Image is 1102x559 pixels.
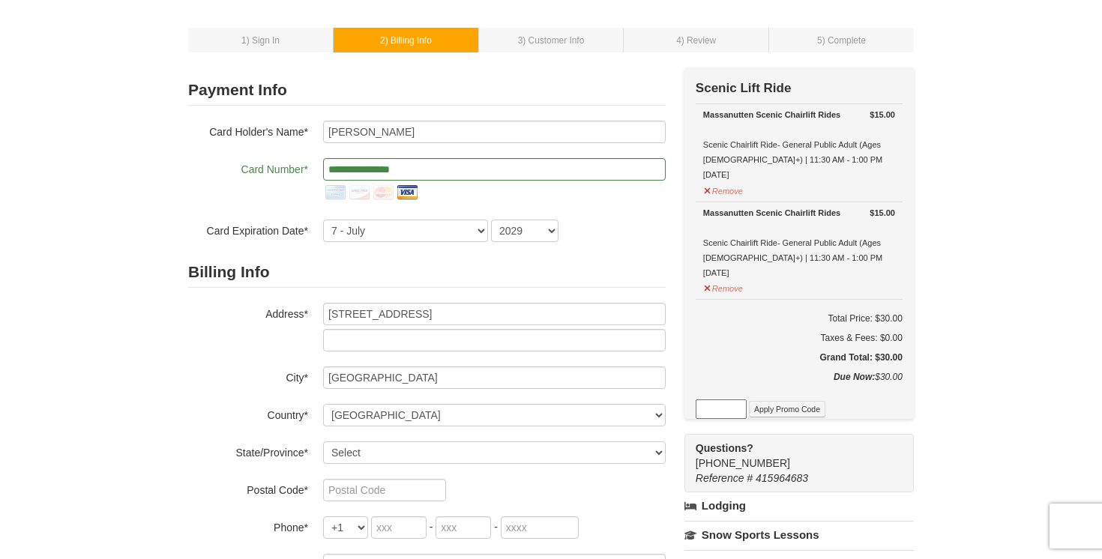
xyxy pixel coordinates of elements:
[870,107,895,122] strong: $15.00
[817,35,866,46] small: 5
[681,35,716,46] span: ) Review
[703,205,895,220] div: Massanutten Scenic Chairlift Rides
[696,369,903,399] div: $30.00
[756,472,808,484] span: 415964683
[380,35,432,46] small: 2
[696,442,753,454] strong: Questions?
[703,107,895,122] div: Massanutten Scenic Chairlift Rides
[188,303,308,321] label: Address*
[870,205,895,220] strong: $15.00
[703,180,744,199] button: Remove
[501,516,579,539] input: xxxx
[188,441,308,460] label: State/Province*
[684,521,914,549] a: Snow Sports Lessons
[749,401,825,417] button: Apply Promo Code
[703,205,895,280] div: Scenic Chairlift Ride- General Public Adult (Ages [DEMOGRAPHIC_DATA]+) | 11:30 AM - 1:00 PM [DATE]
[188,404,308,423] label: Country*
[323,181,347,205] img: amex.png
[676,35,716,46] small: 4
[518,35,585,46] small: 3
[323,366,666,389] input: City
[188,516,308,535] label: Phone*
[323,479,446,501] input: Postal Code
[188,257,666,288] h2: Billing Info
[188,366,308,385] label: City*
[323,121,666,143] input: Card Holder Name
[523,35,584,46] span: ) Customer Info
[247,35,280,46] span: ) Sign In
[684,492,914,519] a: Lodging
[696,350,903,365] h5: Grand Total: $30.00
[703,277,744,296] button: Remove
[494,521,498,533] span: -
[241,35,280,46] small: 1
[395,181,419,205] img: visa.png
[188,121,308,139] label: Card Holder's Name*
[696,81,792,95] strong: Scenic Lift Ride
[188,479,308,498] label: Postal Code*
[347,181,371,205] img: discover.png
[696,330,903,345] div: Taxes & Fees: $0.00
[371,181,395,205] img: mastercard.png
[430,521,433,533] span: -
[696,472,753,484] span: Reference #
[371,516,427,539] input: xxx
[188,75,666,106] h2: Payment Info
[323,303,666,325] input: Billing Info
[188,220,308,238] label: Card Expiration Date*
[436,516,491,539] input: xxx
[696,441,887,469] span: [PHONE_NUMBER]
[188,158,308,177] label: Card Number*
[834,372,875,382] strong: Due Now:
[703,107,895,182] div: Scenic Chairlift Ride- General Public Adult (Ages [DEMOGRAPHIC_DATA]+) | 11:30 AM - 1:00 PM [DATE]
[696,311,903,326] h6: Total Price: $30.00
[385,35,432,46] span: ) Billing Info
[822,35,866,46] span: ) Complete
